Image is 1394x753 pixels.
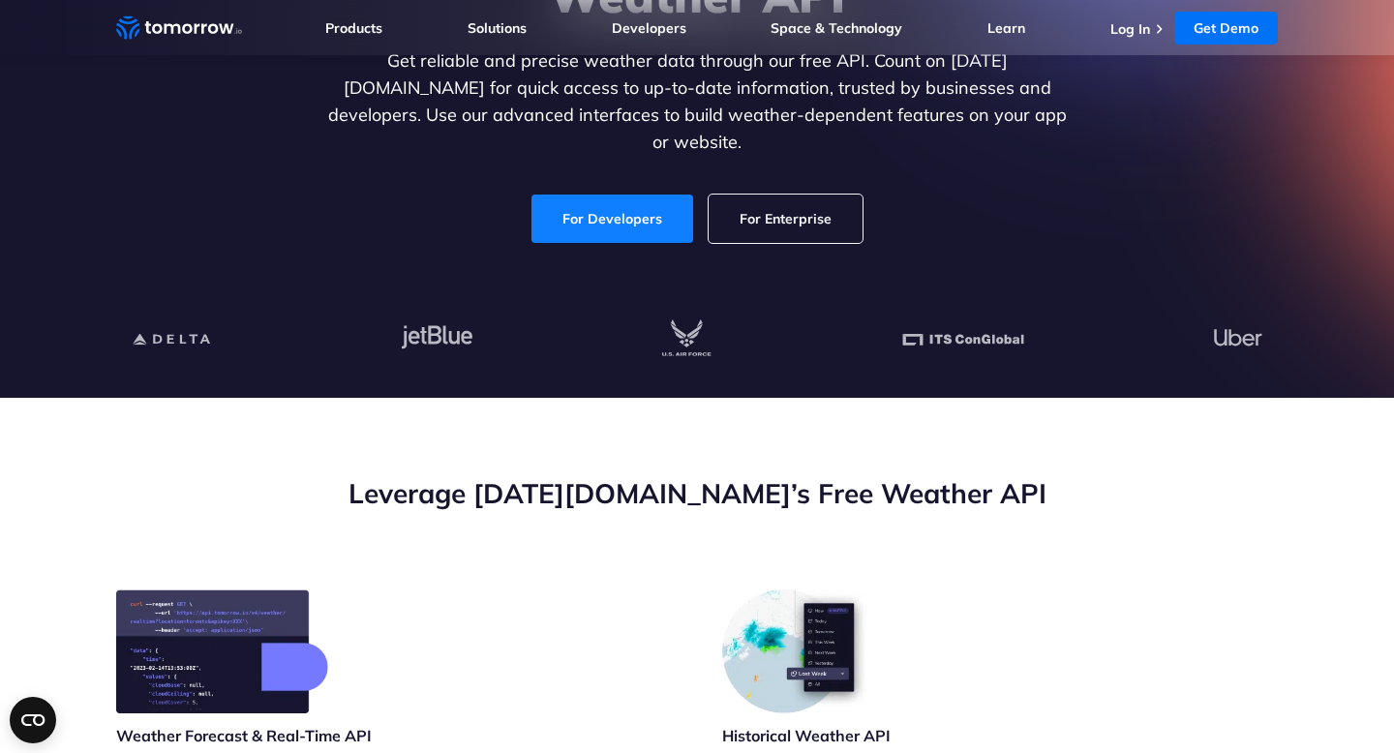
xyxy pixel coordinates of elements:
[1110,20,1150,38] a: Log In
[612,19,686,37] a: Developers
[116,14,242,43] a: Home link
[10,697,56,743] button: Open CMP widget
[771,19,902,37] a: Space & Technology
[468,19,527,37] a: Solutions
[722,725,891,746] h3: Historical Weather API
[323,47,1071,156] p: Get reliable and precise weather data through our free API. Count on [DATE][DOMAIN_NAME] for quic...
[1174,12,1278,45] a: Get Demo
[987,19,1025,37] a: Learn
[531,195,693,243] a: For Developers
[116,725,372,746] h3: Weather Forecast & Real-Time API
[325,19,382,37] a: Products
[709,195,863,243] a: For Enterprise
[116,475,1278,512] h2: Leverage [DATE][DOMAIN_NAME]’s Free Weather API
